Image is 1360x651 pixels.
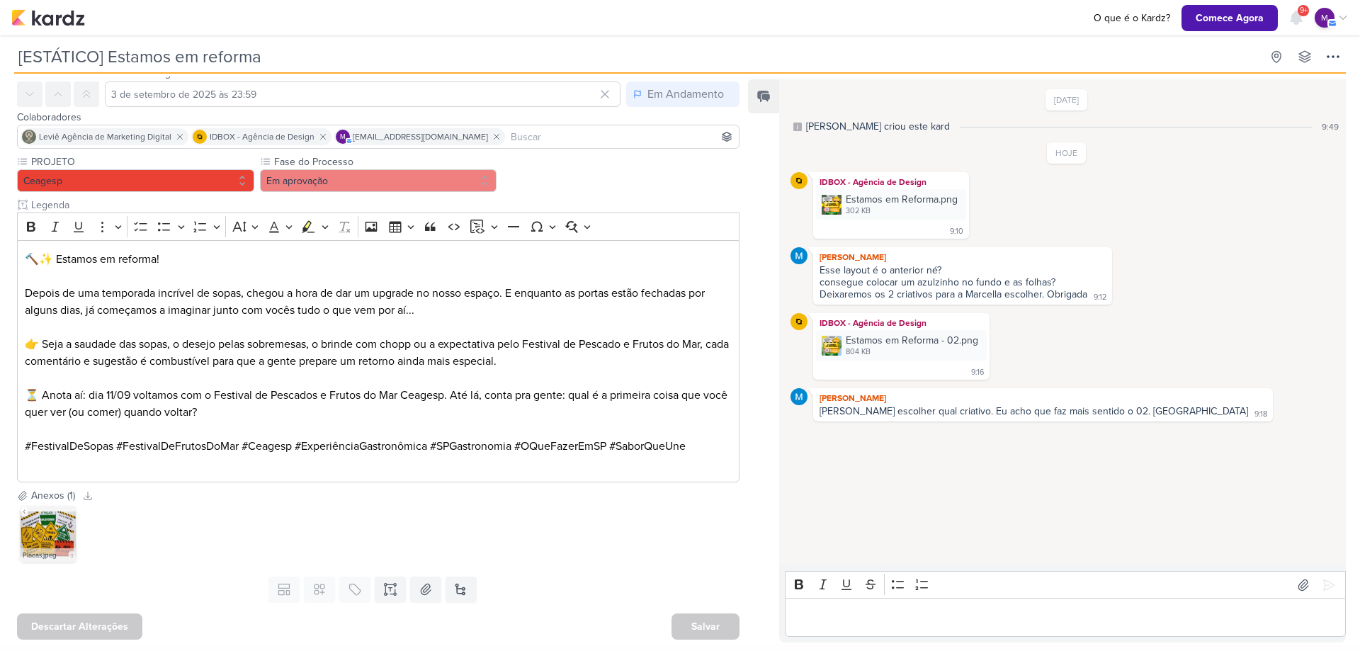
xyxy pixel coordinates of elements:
span: IDBOX - Agência de Design [210,130,314,143]
div: Estamos em Reforma.png [816,189,966,220]
img: 1KuW1GGrzVQBzz6Lvwwbk9Ae2H9vzty3DllLnc7w.png [822,336,841,356]
img: MARIANA MIRANDA [790,247,807,264]
input: Buscar [508,128,736,145]
img: MARIANA MIRANDA [790,388,807,405]
div: 9:10 [950,226,963,237]
input: Select a date [105,81,620,107]
span: [EMAIL_ADDRESS][DOMAIN_NAME] [353,130,488,143]
p: #FestivalDeSopas #FestivalDeFrutosDoMar #Ceagesp #ExperiênciaGastronômica #SPGastronomia #OQueFaz... [25,438,732,455]
button: Ceagesp [17,169,254,192]
div: [PERSON_NAME] [816,391,1270,405]
div: IDBOX - Agência de Design [816,316,987,330]
img: 3IJ57MrhmaFlMrtOOEZ9bwdXmE1NTLh30KicYudK.jpg [20,506,76,562]
img: IDBOX - Agência de Design [790,313,807,330]
div: 302 KB [846,205,958,217]
img: IDBOX - Agência de Design [193,130,207,144]
div: Editor toolbar [17,213,739,240]
div: Estamos em Reforma - 02.png [816,330,987,361]
div: consegue colocar um azulzinho no fundo e as folhas? [820,276,1106,288]
div: IDBOX - Agência de Design [816,175,966,189]
input: Kard Sem Título [14,44,1261,69]
div: [PERSON_NAME] criou este kard [806,119,950,134]
div: Editor editing area: main [785,598,1346,637]
div: Colaboradores [17,110,739,125]
label: Fase do Processo [273,154,497,169]
div: 9:49 [1322,120,1339,133]
p: Depois de uma temporada incrível de sopas, chegou a hora de dar um upgrade no nosso espaço. E enq... [25,285,732,319]
div: Editor toolbar [785,571,1346,599]
label: PROJETO [30,154,254,169]
img: 0r6U0kVEJ6uYdXM2pjT5vcDUsCya56lTTpHEsqm2.png [822,195,841,215]
button: Em aprovação [260,169,497,192]
div: mlegnaioli@gmail.com [1315,8,1334,28]
img: IDBOX - Agência de Design [790,172,807,189]
input: Texto sem título [28,198,739,213]
div: 9:18 [1254,409,1267,420]
div: Em Andamento [647,86,724,103]
span: Leviê Agência de Marketing Digital [39,130,171,143]
img: kardz.app [11,9,85,26]
img: Leviê Agência de Marketing Digital [22,130,36,144]
div: 9:16 [971,367,984,378]
div: Estamos em Reforma - 02.png [846,333,978,348]
div: [PERSON_NAME] escolher qual criativo. Eu acho que faz mais sentido o 02. [GEOGRAPHIC_DATA] [820,405,1248,417]
p: m [340,134,346,141]
div: Placas.jpeg [20,548,76,562]
a: O que é o Kardz? [1088,11,1176,26]
div: Estamos em Reforma.png [846,192,958,207]
div: 804 KB [846,346,978,358]
span: 9+ [1300,5,1308,16]
div: Anexos (1) [31,488,75,503]
div: Esse layout é o anterior né? [820,264,1106,276]
div: [PERSON_NAME] [816,250,1109,264]
p: ⏳ Anota aí: dia 11/09 voltamos com o Festival de Pescados e Frutos do Mar Ceagesp. Até lá, conta ... [25,387,732,421]
p: 👉 Seja a saudade das sopas, o desejo pelas sobremesas, o brinde com chopp ou a expectativa pelo F... [25,336,732,370]
div: Deixaremos os 2 criativos para a Marcella escolher. Obrigada [820,288,1087,300]
div: 9:12 [1094,292,1106,303]
div: Editor editing area: main [17,240,739,483]
button: Comece Agora [1181,5,1278,31]
div: mlegnaioli@gmail.com [336,130,350,144]
p: 🔨✨ Estamos em reforma! [25,251,732,268]
p: m [1321,11,1328,24]
button: Em Andamento [626,81,739,107]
